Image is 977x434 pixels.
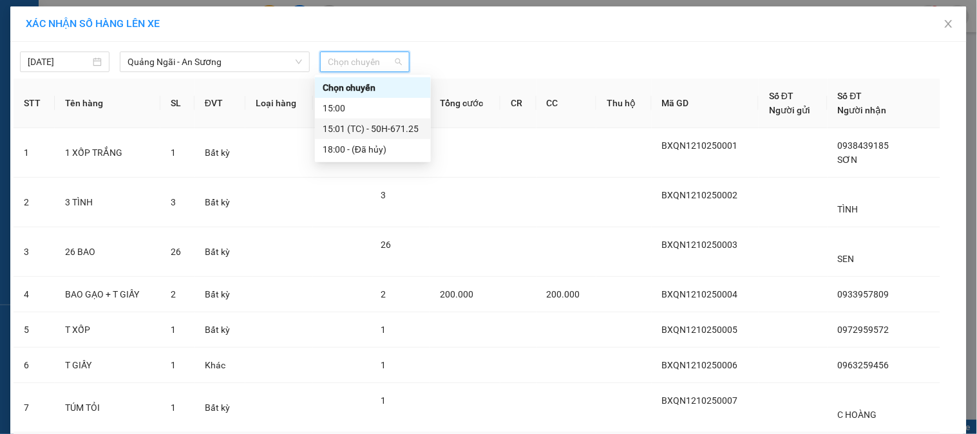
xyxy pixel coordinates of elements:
[662,289,738,299] span: BXQN1210250004
[160,79,194,128] th: SL
[838,105,887,115] span: Người nhận
[596,79,652,128] th: Thu hộ
[14,348,55,383] td: 6
[151,57,233,102] span: THÀNH CÔNG
[440,289,473,299] span: 200.000
[55,128,160,178] td: 1 XỐP TRẮNG
[194,312,245,348] td: Bất kỳ
[14,277,55,312] td: 4
[14,128,55,178] td: 1
[838,410,877,420] span: C HOÀNG
[171,147,176,158] span: 1
[14,79,55,128] th: STT
[328,52,402,71] span: Chọn chuyến
[323,80,423,95] div: Chọn chuyến
[838,204,858,214] span: TÌNH
[55,178,160,227] td: 3 TÌNH
[151,12,182,26] span: Nhận:
[662,190,738,200] span: BXQN1210250002
[151,11,254,42] div: Bến xe Miền Đông
[536,79,596,128] th: CC
[128,52,302,71] span: Quảng Ngãi - An Sương
[662,360,738,370] span: BXQN1210250006
[295,58,303,66] span: down
[151,42,254,57] div: SEN
[171,325,176,335] span: 1
[171,360,176,370] span: 1
[14,227,55,277] td: 3
[838,325,889,335] span: 0972959572
[55,227,160,277] td: 26 BAO
[11,11,142,42] div: Bến xe [GEOGRAPHIC_DATA]
[323,122,423,136] div: 15:01 (TC) - 50H-671.25
[194,277,245,312] td: Bất kỳ
[194,227,245,277] td: Bất kỳ
[323,142,423,156] div: 18:00 - (Đã hủy)
[381,360,386,370] span: 1
[55,79,160,128] th: Tên hàng
[315,77,431,98] div: Chọn chuyến
[171,247,181,257] span: 26
[171,197,176,207] span: 3
[381,395,386,406] span: 1
[55,277,160,312] td: BAO GẠO + T GIẤY
[55,383,160,433] td: TÚM TỎI
[194,348,245,383] td: Khác
[28,55,90,69] input: 12/10/2025
[194,128,245,178] td: Bất kỳ
[381,325,386,335] span: 1
[381,289,386,299] span: 2
[313,79,370,128] th: Ghi chú
[838,254,855,264] span: SEN
[171,289,176,299] span: 2
[838,91,862,101] span: Số ĐT
[662,140,738,151] span: BXQN1210250001
[381,190,386,200] span: 3
[769,105,810,115] span: Người gửi
[652,79,759,128] th: Mã GD
[55,348,160,383] td: T GIẤY
[26,17,160,30] span: XÁC NHẬN SỐ HÀNG LÊN XE
[194,79,245,128] th: ĐVT
[662,240,738,250] span: BXQN1210250003
[323,101,423,115] div: 15:00
[194,178,245,227] td: Bất kỳ
[769,91,793,101] span: Số ĐT
[14,312,55,348] td: 5
[171,402,176,413] span: 1
[11,12,31,26] span: Gửi:
[14,178,55,227] td: 2
[838,360,889,370] span: 0963259456
[662,325,738,335] span: BXQN1210250005
[151,64,168,78] span: TC:
[944,19,954,29] span: close
[14,383,55,433] td: 7
[245,79,314,128] th: Loại hàng
[838,155,858,165] span: SƠN
[547,289,580,299] span: 200.000
[430,79,500,128] th: Tổng cước
[500,79,536,128] th: CR
[931,6,967,42] button: Close
[838,289,889,299] span: 0933957809
[381,240,391,250] span: 26
[838,140,889,151] span: 0938439185
[55,312,160,348] td: T XỐP
[662,395,738,406] span: BXQN1210250007
[194,383,245,433] td: Bất kỳ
